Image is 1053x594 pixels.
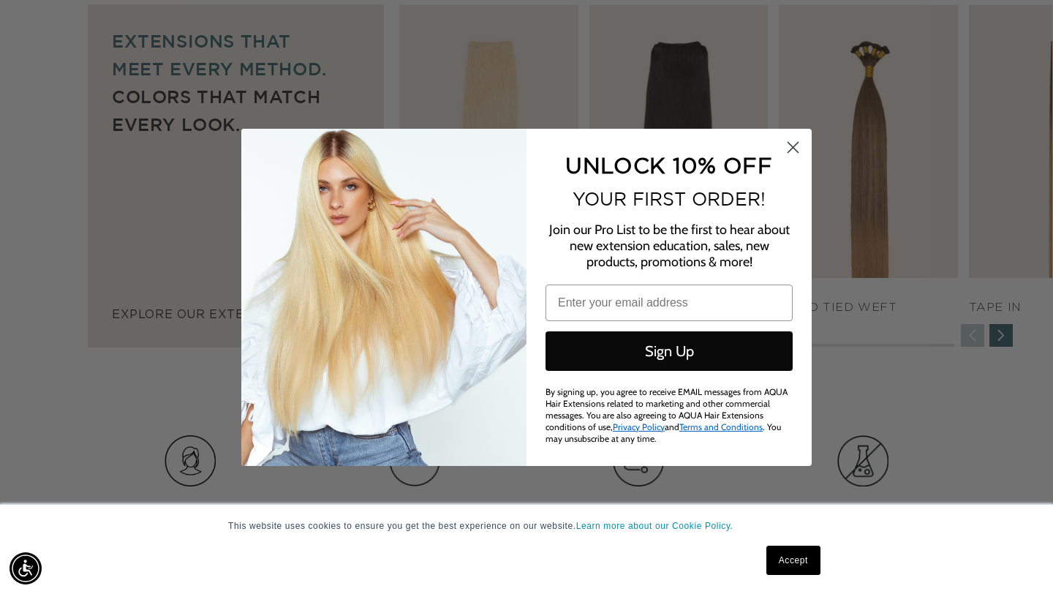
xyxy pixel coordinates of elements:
a: Privacy Policy [613,421,665,432]
input: Enter your email address [546,285,793,321]
a: Accept [766,546,820,575]
button: Sign Up [546,331,793,371]
a: Learn more about our Cookie Policy. [576,521,733,531]
div: Accessibility Menu [10,552,42,584]
span: UNLOCK 10% OFF [565,153,772,177]
a: Terms and Conditions [679,421,763,432]
button: Close dialog [780,135,806,160]
span: Join our Pro List to be the first to hear about new extension education, sales, new products, pro... [549,222,790,270]
span: By signing up, you agree to receive EMAIL messages from AQUA Hair Extensions related to marketing... [546,386,788,444]
img: daab8b0d-f573-4e8c-a4d0-05ad8d765127.png [241,129,526,466]
p: This website uses cookies to ensure you get the best experience on our website. [228,519,825,533]
span: YOUR FIRST ORDER! [573,189,766,209]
